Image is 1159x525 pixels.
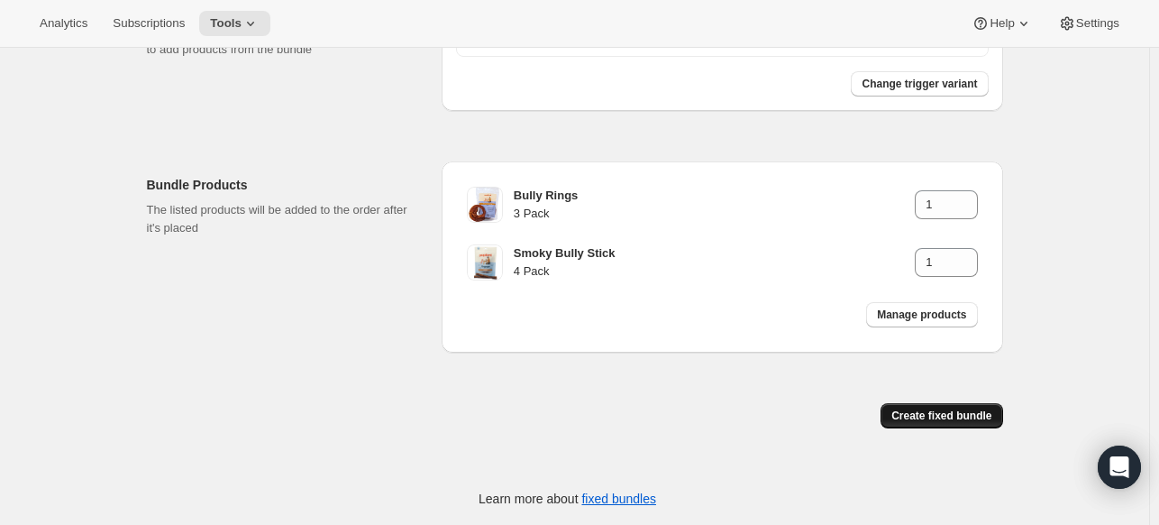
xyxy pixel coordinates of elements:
[199,11,270,36] button: Tools
[866,302,977,327] button: Manage products
[877,308,966,322] span: Manage products
[467,244,503,281] img: bully_stick_4_pack_of_6_inch_long_lasting_chews.png
[147,176,413,194] h2: Bundle Products
[1047,11,1130,36] button: Settings
[467,187,503,223] img: 3_pack_of_bully_ring_chews.png
[40,16,87,31] span: Analytics
[102,11,196,36] button: Subscriptions
[29,11,98,36] button: Analytics
[581,492,656,506] a: fixed bundles
[851,71,988,97] button: Change trigger variant
[862,77,977,91] span: Change trigger variant
[210,16,242,31] span: Tools
[891,409,991,423] span: Create fixed bundle
[514,262,915,281] h4: 4 Pack
[990,16,1014,31] span: Help
[1076,16,1119,31] span: Settings
[1098,446,1141,489] div: Open Intercom Messenger
[514,187,915,205] h3: Bully Rings
[514,205,915,223] h4: 3 Pack
[147,201,413,237] p: The listed products will be added to the order after it's placed
[961,11,1043,36] button: Help
[113,16,185,31] span: Subscriptions
[479,490,656,508] p: Learn more about
[881,403,1002,428] button: Create fixed bundle
[514,244,915,262] h3: Smoky Bully Stick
